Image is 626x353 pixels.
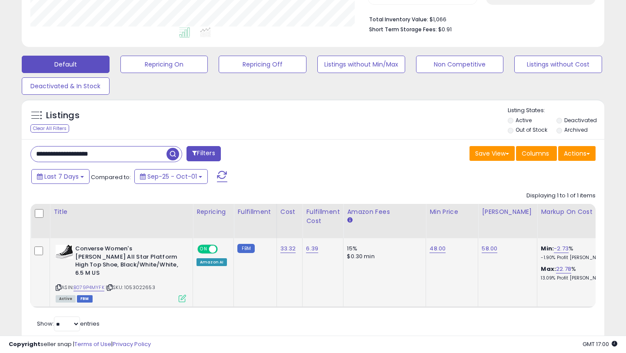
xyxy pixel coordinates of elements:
[508,107,605,115] p: Listing States:
[522,149,549,158] span: Columns
[583,340,617,348] span: 2025-10-10 17:00 GMT
[306,207,340,226] div: Fulfillment Cost
[347,207,422,216] div: Amazon Fees
[134,169,208,184] button: Sep-25 - Oct-01
[186,146,220,161] button: Filters
[541,275,613,281] p: 13.09% Profit [PERSON_NAME]
[77,295,93,303] span: FBM
[347,245,419,253] div: 15%
[46,110,80,122] h5: Listings
[541,255,613,261] p: -1.90% Profit [PERSON_NAME]
[514,56,602,73] button: Listings without Cost
[37,320,100,328] span: Show: entries
[516,146,557,161] button: Columns
[75,245,181,279] b: Converse Women's [PERSON_NAME] All Star Platform High Top Shoe, Black/White/White, 6.5 M US
[30,124,69,133] div: Clear All Filters
[430,244,446,253] a: 48.00
[482,244,497,253] a: 58.00
[541,265,613,281] div: %
[482,207,533,216] div: [PERSON_NAME]
[237,207,273,216] div: Fulfillment
[147,172,197,181] span: Sep-25 - Oct-01
[31,169,90,184] button: Last 7 Days
[564,117,597,124] label: Deactivated
[347,216,352,224] small: Amazon Fees.
[369,13,589,24] li: $1,066
[237,244,254,253] small: FBM
[196,258,227,266] div: Amazon AI
[280,244,296,253] a: 33.32
[44,172,79,181] span: Last 7 Days
[56,245,73,259] img: 31wTApcszpL._SL40_.jpg
[430,207,474,216] div: Min Price
[541,244,554,253] b: Min:
[438,25,452,33] span: $0.91
[22,56,110,73] button: Default
[541,265,556,273] b: Max:
[91,173,131,181] span: Compared to:
[516,126,547,133] label: Out of Stock
[369,26,437,33] b: Short Term Storage Fees:
[56,295,76,303] span: All listings currently available for purchase on Amazon
[113,340,151,348] a: Privacy Policy
[120,56,208,73] button: Repricing On
[9,340,151,349] div: seller snap | |
[537,204,620,238] th: The percentage added to the cost of goods (COGS) that forms the calculator for Min & Max prices.
[219,56,306,73] button: Repricing Off
[74,340,111,348] a: Terms of Use
[516,117,532,124] label: Active
[541,245,613,261] div: %
[280,207,299,216] div: Cost
[196,207,230,216] div: Repricing
[556,265,571,273] a: 22.78
[347,253,419,260] div: $0.30 min
[53,207,189,216] div: Title
[73,284,104,291] a: B079P4MYFK
[56,245,186,301] div: ASIN:
[369,16,428,23] b: Total Inventory Value:
[317,56,405,73] button: Listings without Min/Max
[541,207,616,216] div: Markup on Cost
[9,340,40,348] strong: Copyright
[416,56,504,73] button: Non Competitive
[526,192,596,200] div: Displaying 1 to 1 of 1 items
[306,244,318,253] a: 6.39
[106,284,155,291] span: | SKU: 1053022653
[198,246,209,253] span: ON
[554,244,569,253] a: -2.73
[216,246,230,253] span: OFF
[564,126,588,133] label: Archived
[469,146,515,161] button: Save View
[22,77,110,95] button: Deactivated & In Stock
[558,146,596,161] button: Actions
